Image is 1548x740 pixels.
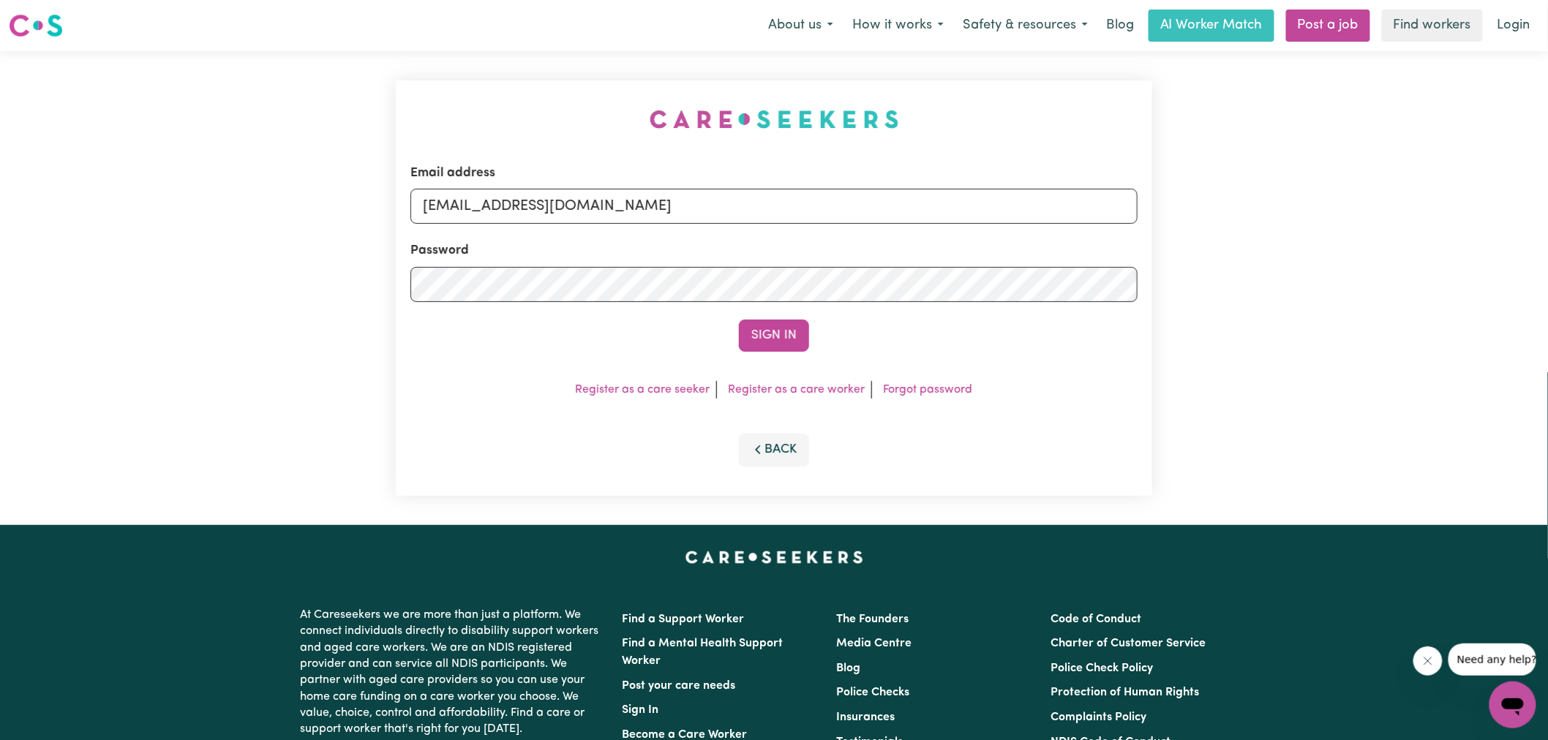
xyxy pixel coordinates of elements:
[1149,10,1274,42] a: AI Worker Match
[1051,662,1154,674] a: Police Check Policy
[836,638,912,649] a: Media Centre
[1051,711,1147,723] a: Complaints Policy
[9,10,89,22] span: Need any help?
[1051,687,1200,698] a: Protection of Human Rights
[953,10,1097,41] button: Safety & resources
[739,434,809,466] button: Back
[622,704,658,716] a: Sign In
[1097,10,1143,42] a: Blog
[836,662,860,674] a: Blog
[9,9,63,42] a: Careseekers logo
[739,320,809,352] button: Sign In
[1051,638,1206,649] a: Charter of Customer Service
[622,638,783,667] a: Find a Mental Health Support Worker
[884,384,973,396] a: Forgot password
[759,10,843,41] button: About us
[1489,682,1536,728] iframe: Button to launch messaging window
[836,613,909,625] a: The Founders
[1286,10,1370,42] a: Post a job
[1489,10,1539,42] a: Login
[9,12,63,39] img: Careseekers logo
[836,711,895,723] a: Insurances
[1051,613,1142,625] a: Code of Conduct
[836,687,909,698] a: Police Checks
[622,613,744,625] a: Find a Support Worker
[410,241,469,260] label: Password
[1382,10,1483,42] a: Find workers
[410,164,495,183] label: Email address
[410,189,1138,224] input: Email address
[622,680,735,692] a: Post your care needs
[843,10,953,41] button: How it works
[729,384,865,396] a: Register as a care worker
[1413,646,1443,676] iframe: Close message
[685,551,863,563] a: Careseekers home page
[576,384,710,396] a: Register as a care seeker
[1449,643,1536,676] iframe: Message from company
